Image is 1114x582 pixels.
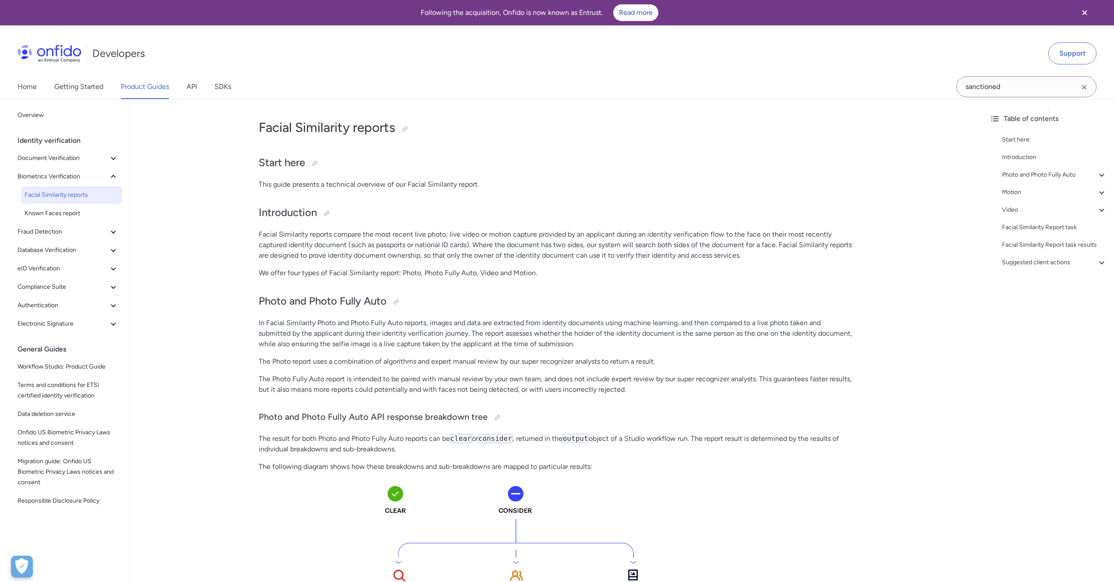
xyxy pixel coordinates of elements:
span: Database Verification [18,245,108,256]
span: Terms and conditions for ETSI certified identity verification [18,380,119,401]
img: Onfido Logo [18,45,81,62]
div: General Guides [18,341,126,358]
span: Compliance Suite [18,282,108,292]
a: Migration guide: Onfido US Biometric Privacy Laws notices and consent [14,453,122,491]
code: clear [450,434,472,443]
div: Identity verification [18,132,126,149]
h2: Photo and Photo Fully Auto [259,294,854,309]
a: Workflow Studio: Product Guide [14,358,122,376]
span: Responsible Disclosure Policy [18,496,119,506]
p: We offer four types of Facial Similarity report: Photo, Photo Fully Auto, Video and Motion. [259,268,854,278]
span: Data deletion service [18,409,119,419]
h3: Photo and Photo Fully Auto API response breakdown tree [259,411,854,425]
h1: Developers [92,46,145,60]
a: Responsible Disclosure Policy [14,492,122,510]
a: API [186,75,197,99]
span: Migration guide: Onfido US Biometric Privacy Laws notices and consent [18,456,119,488]
span: Document Verification [18,153,108,163]
button: Close banner [1068,2,1101,24]
p: In Facial Similarity Photo and Photo Fully Auto reports, images and data are extracted from ident... [259,318,854,349]
button: Database Verification [14,241,122,259]
span: eID Verification [18,263,108,274]
h2: Start here [259,156,854,170]
a: Product Guides [121,75,169,99]
p: This guide presents a technical overview of our Facial Similarity report. [259,179,854,190]
span: Facial Similarity reports [25,190,119,200]
a: Terms and conditions for ETSI certified identity verification [14,376,122,405]
a: Read more [613,4,658,21]
p: The result for both Photo and Photo Fully Auto reports can be or , returned in the object of a St... [259,433,854,454]
h1: Facial Similarity reports [259,119,854,136]
p: Facial Similarity reports compare the most recent live photo, live video or motion capture provid... [259,229,854,261]
code: output [562,434,589,443]
span: Workflow Studio: Product Guide [18,362,119,372]
div: Following the acquisition, Onfido is now known as Entrust. [11,4,1068,21]
span: Authentication [18,300,108,311]
button: Open Preferences [11,556,33,578]
input: Onfido search input field [956,76,1096,97]
button: Document Verification [14,149,122,167]
button: Authentication [14,297,122,314]
div: Table of contents [990,114,1107,124]
code: consider [478,434,513,443]
a: Photo and Photo Fully Auto [1002,170,1107,180]
svg: Close banner [1079,7,1090,18]
a: Support [1048,43,1096,64]
button: Biometrics Verification [14,168,122,185]
h2: Introduction [259,206,854,220]
a: Video [1002,205,1107,215]
a: SDKs [214,75,231,99]
a: Known Faces report [21,205,122,222]
a: Start here [1002,135,1107,145]
p: The Photo Fully Auto report is intended to be paired with manual review by your own team, and doe... [259,374,854,395]
a: Facial Similarity Report task [1002,222,1107,233]
a: Data deletion service [14,405,122,423]
svg: Clear search field button [1079,82,1089,92]
span: Onfido US Biometric Privacy Laws notices and consent [18,427,119,448]
span: Fraud Detection [18,227,108,237]
a: Getting Started [54,75,103,99]
span: Overview [18,110,119,121]
button: Electronic Signature [14,315,122,333]
a: Introduction [1002,152,1107,163]
span: Biometrics Verification [18,171,108,182]
button: Compliance Suite [14,278,122,296]
a: Home [18,75,37,99]
span: Electronic Signature [18,319,108,329]
button: Fraud Detection [14,223,122,241]
a: Facial Similarity reports [21,186,122,204]
p: The following diagram shows how these breakdowns and sub-breakdowns are mapped to particular resu... [259,461,854,472]
a: Facial Similarity Report task results [1002,240,1107,250]
button: eID Verification [14,260,122,277]
a: Suggested client actions [1002,257,1107,268]
div: Cookie Preferences [11,556,33,578]
span: Known Faces report [25,208,119,219]
a: Overview [14,106,122,124]
p: The Photo report uses a combination of algorithms and expert manual review by our super recognize... [259,356,854,367]
a: Motion [1002,187,1107,198]
a: Onfido US Biometric Privacy Laws notices and consent [14,424,122,452]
